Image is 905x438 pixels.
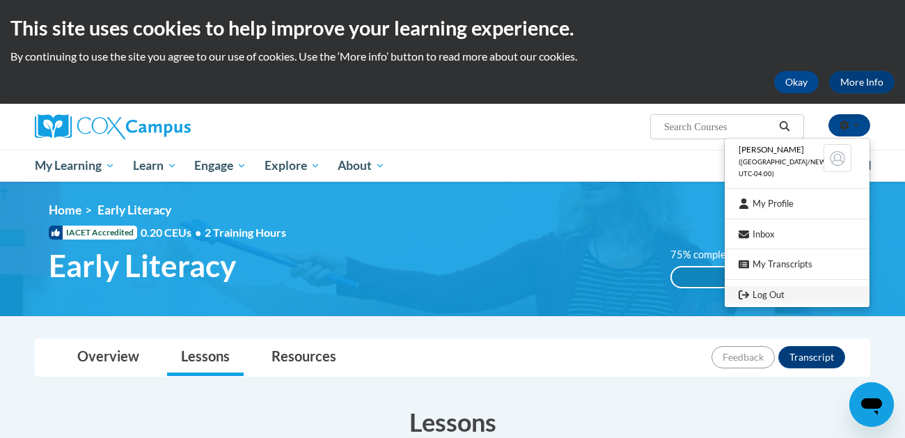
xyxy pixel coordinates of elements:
button: Okay [774,71,819,93]
a: My Learning [26,150,124,182]
a: About [329,150,395,182]
a: My Profile [725,195,869,212]
span: My Learning [35,157,115,174]
span: ([GEOGRAPHIC_DATA]/New_York UTC-04:00) [739,158,847,178]
a: Explore [255,150,329,182]
button: Account Settings [828,114,870,136]
span: Engage [194,157,246,174]
button: Search [774,118,795,135]
span: 2 Training Hours [205,226,286,239]
span: [PERSON_NAME] [739,144,804,155]
a: More Info [829,71,895,93]
iframe: Button to launch messaging window [849,382,894,427]
span: Early Literacy [97,203,171,217]
span: Explore [265,157,320,174]
a: Overview [63,339,153,376]
a: Learn [124,150,186,182]
img: Learner Profile Avatar [824,144,851,172]
button: Transcript [778,346,845,368]
a: My Transcripts [725,256,869,273]
p: By continuing to use the site you agree to our use of cookies. Use the ‘More info’ button to read... [10,49,895,64]
label: 75% complete [670,247,750,263]
input: Search Courses [663,118,774,135]
a: Cox Campus [35,114,299,139]
div: 75% complete [672,267,810,287]
span: • [195,226,201,239]
img: Cox Campus [35,114,191,139]
div: Main menu [14,150,891,182]
a: Lessons [167,339,244,376]
button: Feedback [711,346,775,368]
a: Home [49,203,81,217]
span: IACET Accredited [49,226,137,240]
a: Resources [258,339,350,376]
span: 0.20 CEUs [141,225,205,240]
h2: This site uses cookies to help improve your learning experience. [10,14,895,42]
span: Learn [133,157,177,174]
a: Engage [185,150,255,182]
span: About [338,157,385,174]
span: Early Literacy [49,247,236,284]
a: Logout [725,286,869,304]
a: Inbox [725,226,869,243]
